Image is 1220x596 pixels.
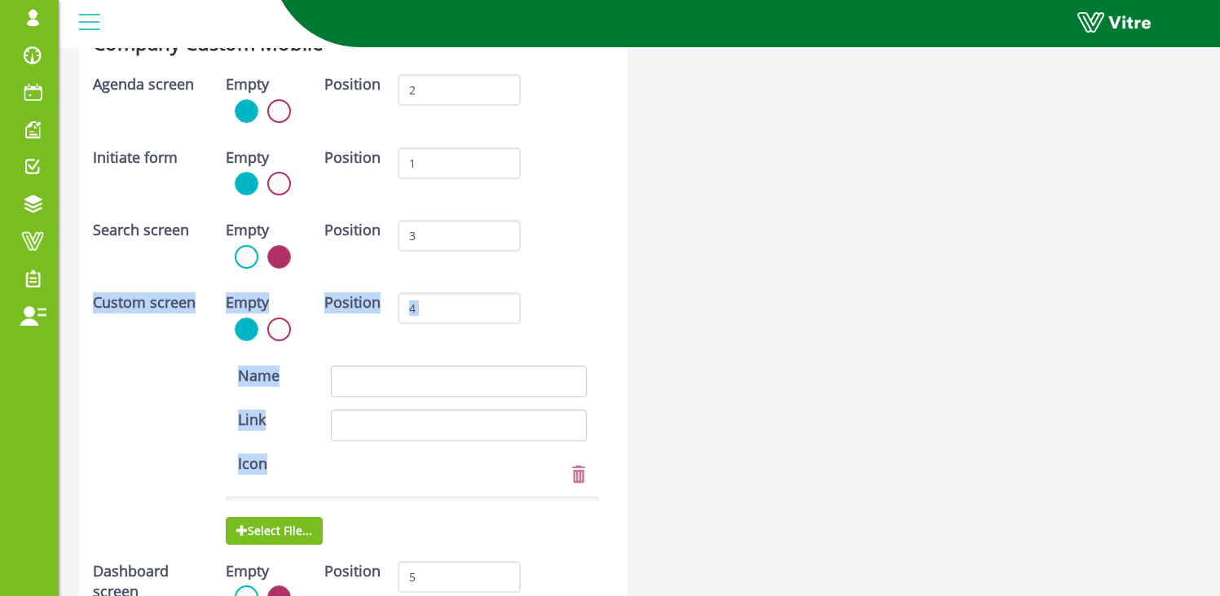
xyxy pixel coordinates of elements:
label: Initiate form [93,147,178,169]
label: Empty [226,74,269,95]
label: Empty [226,220,269,241]
label: Position [324,220,373,241]
label: Empty [226,561,269,582]
label: Position [324,147,373,169]
h3: Company Custom Mobile [93,33,599,54]
label: Position [324,292,373,313]
label: Agenda screen [93,74,194,95]
label: Icon [238,454,267,475]
label: Empty [226,292,269,313]
span: Select File... [226,517,323,545]
label: Search screen [93,220,189,241]
label: Name [238,366,280,387]
label: Custom screen [93,292,196,313]
label: Empty [226,147,269,169]
label: Link [238,410,266,431]
label: Position [324,74,373,95]
label: Position [324,561,373,582]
